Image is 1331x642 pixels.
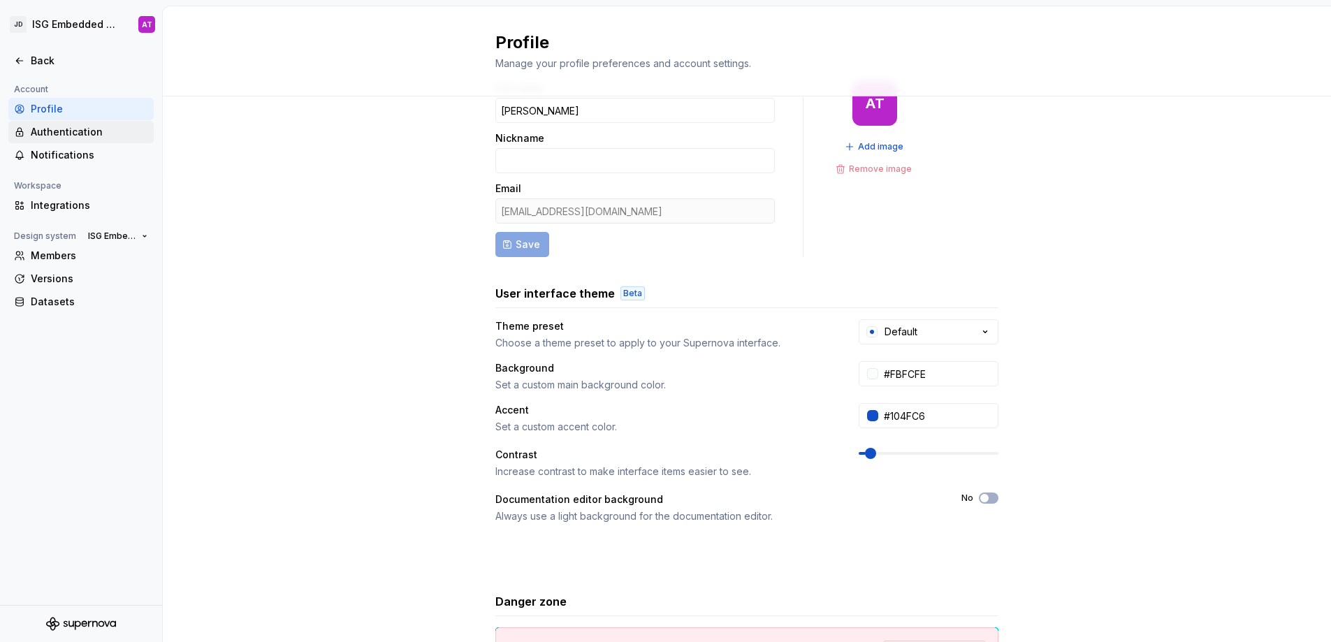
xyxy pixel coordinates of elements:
[8,228,82,245] div: Design system
[31,198,148,212] div: Integrations
[878,403,998,428] input: #104FC6
[31,272,148,286] div: Versions
[866,98,885,109] div: AT
[3,9,159,40] button: JDISG Embedded Design SystemAT
[495,57,751,69] span: Manage your profile preferences and account settings.
[8,177,67,194] div: Workspace
[8,50,154,72] a: Back
[620,286,645,300] div: Beta
[495,509,936,523] div: Always use a light background for the documentation editor.
[495,336,834,350] div: Choose a theme preset to apply to your Supernova interface.
[495,131,544,145] label: Nickname
[495,378,834,392] div: Set a custom main background color.
[46,617,116,631] svg: Supernova Logo
[885,325,917,339] div: Default
[841,137,910,156] button: Add image
[31,102,148,116] div: Profile
[495,31,982,54] h2: Profile
[495,465,834,479] div: Increase contrast to make interface items easier to see.
[32,17,122,31] div: ISG Embedded Design System
[31,125,148,139] div: Authentication
[495,420,834,434] div: Set a custom accent color.
[858,141,903,152] span: Add image
[8,194,154,217] a: Integrations
[495,448,834,462] div: Contrast
[31,54,148,68] div: Back
[8,245,154,267] a: Members
[8,81,54,98] div: Account
[88,231,136,242] span: ISG Embedded Design System
[10,16,27,33] div: JD
[8,98,154,120] a: Profile
[961,493,973,504] label: No
[859,319,998,344] button: Default
[495,285,615,302] h3: User interface theme
[495,361,834,375] div: Background
[878,361,998,386] input: #FFFFFF
[495,319,834,333] div: Theme preset
[8,291,154,313] a: Datasets
[495,593,567,610] h3: Danger zone
[31,249,148,263] div: Members
[31,148,148,162] div: Notifications
[495,182,521,196] label: Email
[142,19,152,30] div: AT
[8,121,154,143] a: Authentication
[495,493,936,506] div: Documentation editor background
[31,295,148,309] div: Datasets
[495,403,834,417] div: Accent
[8,268,154,290] a: Versions
[8,144,154,166] a: Notifications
